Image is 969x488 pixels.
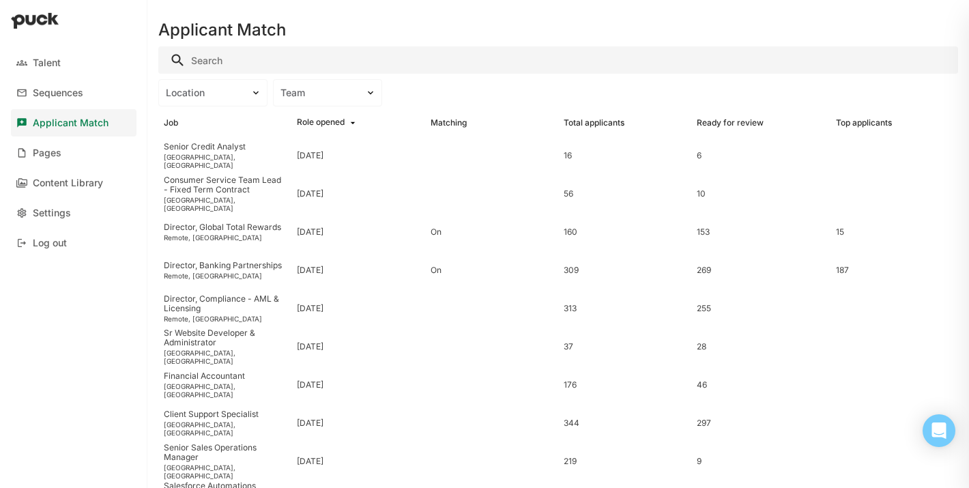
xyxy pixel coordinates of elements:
div: 297 [697,418,819,428]
div: Senior Sales Operations Manager [164,443,286,463]
div: Remote, [GEOGRAPHIC_DATA] [164,233,286,242]
div: 219 [564,457,686,466]
div: 16 [564,151,686,160]
div: [GEOGRAPHIC_DATA], [GEOGRAPHIC_DATA] [164,153,286,169]
div: Remote, [GEOGRAPHIC_DATA] [164,272,286,280]
div: 160 [564,227,686,237]
a: Pages [11,139,136,167]
div: Ready for review [697,118,764,128]
div: 10 [697,189,819,199]
div: Sequences [33,87,83,99]
div: 187 [836,265,849,275]
div: 28 [697,342,819,351]
div: On [431,265,553,275]
div: [DATE] [297,227,323,237]
div: [DATE] [297,151,323,160]
div: 6 [697,151,819,160]
div: Total applicants [564,118,624,128]
div: Talent [33,57,61,69]
div: 176 [564,380,686,390]
a: Applicant Match [11,109,136,137]
div: [DATE] [297,342,323,351]
div: Remote, [GEOGRAPHIC_DATA] [164,315,286,323]
div: 255 [697,304,819,313]
div: [DATE] [297,380,323,390]
div: Top applicants [836,118,892,128]
div: [DATE] [297,265,323,275]
div: Log out [33,238,67,249]
div: 46 [697,380,819,390]
div: On [431,227,553,237]
div: Matching [431,118,467,128]
div: [DATE] [297,418,323,428]
div: Role opened [297,117,345,128]
div: 313 [564,304,686,313]
a: Settings [11,199,136,227]
div: 309 [564,265,686,275]
div: [GEOGRAPHIC_DATA], [GEOGRAPHIC_DATA] [164,196,286,212]
div: Location [166,87,244,99]
div: Client Support Specialist [164,410,286,419]
div: Consumer Service Team Lead - Fixed Term Contract [164,175,286,195]
div: 153 [697,227,819,237]
a: Talent [11,49,136,76]
div: Open Intercom Messenger [923,414,955,447]
div: Director, Banking Partnerships [164,261,286,270]
input: Search [158,46,958,74]
h1: Applicant Match [158,22,286,38]
div: [GEOGRAPHIC_DATA], [GEOGRAPHIC_DATA] [164,382,286,399]
div: 269 [697,265,819,275]
div: [GEOGRAPHIC_DATA], [GEOGRAPHIC_DATA] [164,349,286,365]
div: Pages [33,147,61,159]
div: 344 [564,418,686,428]
div: Job [164,118,178,128]
div: 15 [836,227,844,237]
div: Content Library [33,177,103,189]
div: [GEOGRAPHIC_DATA], [GEOGRAPHIC_DATA] [164,463,286,480]
div: Financial Accountant [164,371,286,381]
div: [DATE] [297,457,323,466]
div: Director, Global Total Rewards [164,223,286,232]
div: [GEOGRAPHIC_DATA], [GEOGRAPHIC_DATA] [164,420,286,437]
a: Sequences [11,79,136,106]
div: Team [280,87,358,99]
div: Senior Credit Analyst [164,142,286,152]
div: [DATE] [297,304,323,313]
div: 9 [697,457,819,466]
div: Sr Website Developer & Administrator [164,328,286,348]
div: Settings [33,207,71,219]
div: Director, Compliance - AML & Licensing [164,294,286,314]
div: [DATE] [297,189,323,199]
div: 56 [564,189,686,199]
a: Content Library [11,169,136,197]
div: Applicant Match [33,117,109,129]
div: 37 [564,342,686,351]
